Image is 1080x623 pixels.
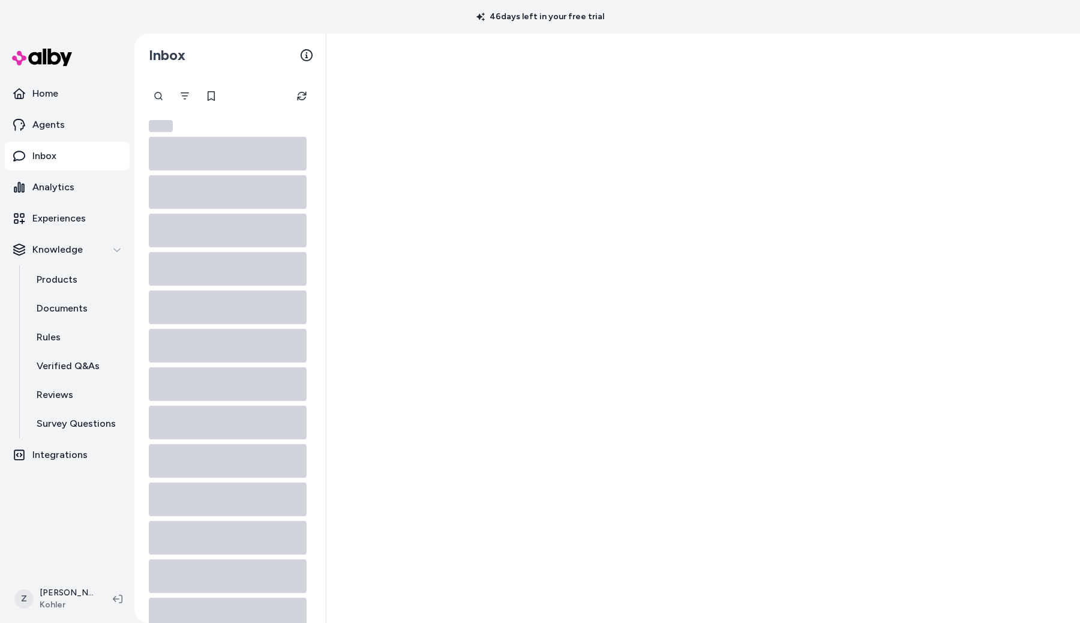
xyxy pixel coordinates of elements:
[32,118,65,132] p: Agents
[469,11,611,23] p: 46 days left in your free trial
[25,409,130,438] a: Survey Questions
[25,265,130,294] a: Products
[37,359,100,373] p: Verified Q&As
[37,330,61,345] p: Rules
[290,84,314,108] button: Refresh
[5,441,130,469] a: Integrations
[5,79,130,108] a: Home
[32,86,58,101] p: Home
[5,204,130,233] a: Experiences
[5,110,130,139] a: Agents
[32,149,56,163] p: Inbox
[32,448,88,462] p: Integrations
[25,352,130,381] a: Verified Q&As
[173,84,197,108] button: Filter
[25,294,130,323] a: Documents
[5,173,130,202] a: Analytics
[12,49,72,66] img: alby Logo
[149,46,185,64] h2: Inbox
[14,589,34,609] span: Z
[37,301,88,316] p: Documents
[32,211,86,226] p: Experiences
[7,580,103,618] button: Z[PERSON_NAME]Kohler
[5,235,130,264] button: Knowledge
[40,587,94,599] p: [PERSON_NAME]
[37,272,77,287] p: Products
[40,599,94,611] span: Kohler
[25,323,130,352] a: Rules
[32,180,74,194] p: Analytics
[37,388,73,402] p: Reviews
[32,242,83,257] p: Knowledge
[5,142,130,170] a: Inbox
[37,417,116,431] p: Survey Questions
[25,381,130,409] a: Reviews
